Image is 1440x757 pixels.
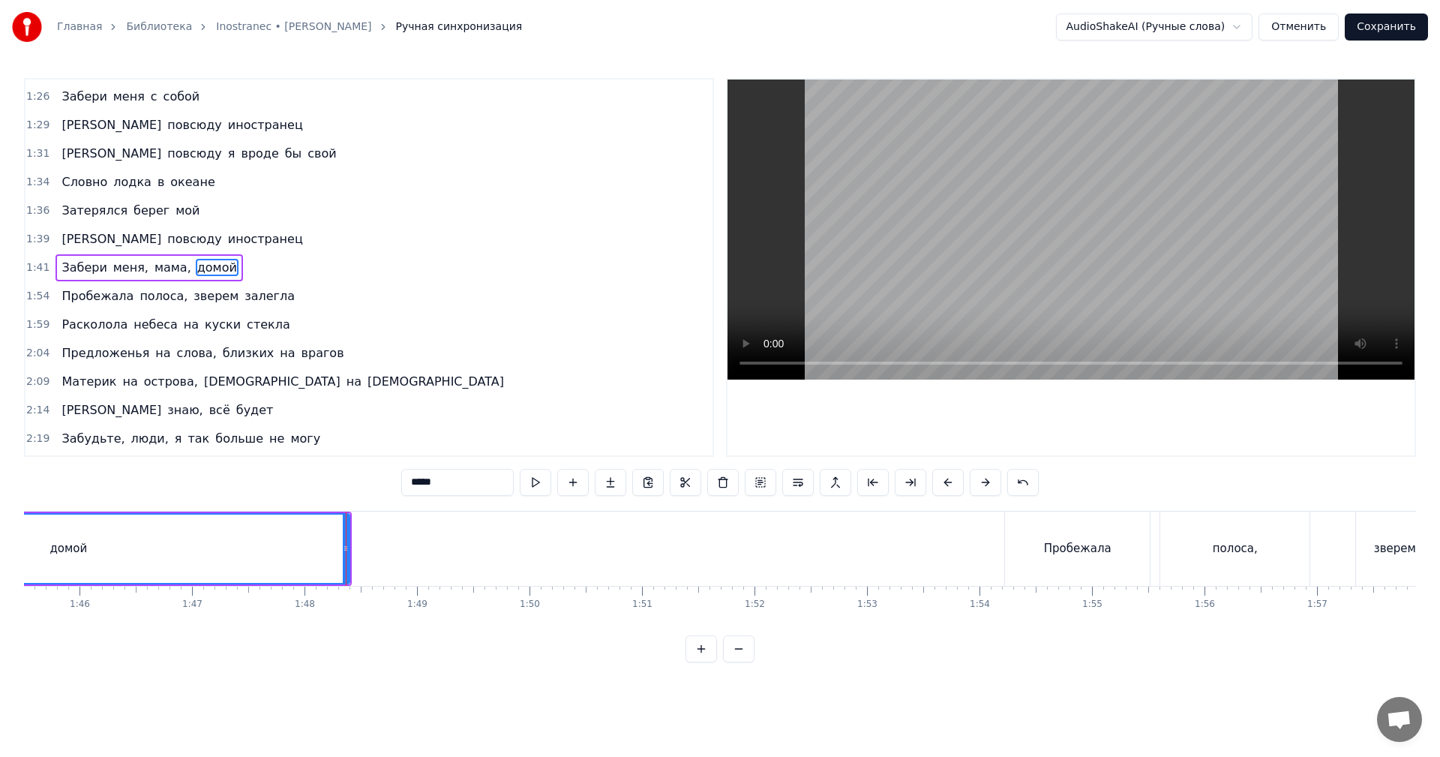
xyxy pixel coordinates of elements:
[60,173,109,191] span: Словно
[366,373,505,390] span: [DEMOGRAPHIC_DATA]
[226,116,304,134] span: иностранец
[221,344,276,362] span: близких
[1195,599,1215,611] div: 1:56
[60,430,126,447] span: Забудьте,
[520,599,540,611] div: 1:50
[26,431,49,446] span: 2:19
[12,12,42,42] img: youka
[226,230,304,248] span: иностранец
[1213,540,1258,557] div: полоса,
[60,259,108,276] span: Забери
[235,401,275,419] span: будет
[60,88,108,105] span: Забери
[1082,599,1102,611] div: 1:55
[156,173,166,191] span: в
[208,401,232,419] span: всё
[745,599,765,611] div: 1:52
[407,599,427,611] div: 1:49
[396,20,523,35] span: Ручная синхронизация
[174,202,201,219] span: мой
[1307,599,1327,611] div: 1:57
[26,118,49,133] span: 1:29
[173,430,184,447] span: я
[26,289,49,304] span: 1:54
[60,316,129,333] span: Расколола
[138,287,189,305] span: полоса,
[57,20,522,35] nav: breadcrumb
[245,316,292,333] span: стекла
[60,401,163,419] span: [PERSON_NAME]
[202,373,342,390] span: [DEMOGRAPHIC_DATA]
[26,146,49,161] span: 1:31
[169,173,216,191] span: океане
[166,401,204,419] span: знаю,
[632,599,652,611] div: 1:51
[26,89,49,104] span: 1:26
[60,373,118,390] span: Материк
[214,430,265,447] span: больше
[26,346,49,361] span: 2:04
[226,145,237,162] span: я
[239,145,280,162] span: вроде
[295,599,315,611] div: 1:48
[142,373,199,390] span: острова,
[300,344,346,362] span: врагов
[289,430,322,447] span: могу
[49,540,87,557] div: домой
[60,287,135,305] span: Пробежала
[70,599,90,611] div: 1:46
[149,88,159,105] span: с
[154,344,172,362] span: на
[243,287,296,305] span: залегла
[182,599,202,611] div: 1:47
[26,317,49,332] span: 1:59
[192,287,240,305] span: зверем
[112,173,153,191] span: лодка
[112,88,146,105] span: меня
[26,203,49,218] span: 1:36
[162,88,202,105] span: собой
[970,599,990,611] div: 1:54
[166,116,223,134] span: повсюду
[26,175,49,190] span: 1:34
[182,316,200,333] span: на
[306,145,337,162] span: свой
[130,430,170,447] span: люди,
[60,145,163,162] span: [PERSON_NAME]
[175,344,218,362] span: слова,
[186,430,211,447] span: так
[283,145,304,162] span: бы
[203,316,242,333] span: куски
[166,145,223,162] span: повсюду
[60,230,163,248] span: [PERSON_NAME]
[60,344,151,362] span: Предложенья
[26,232,49,247] span: 1:39
[26,374,49,389] span: 2:09
[278,344,296,362] span: на
[216,20,371,35] a: Inostranec • [PERSON_NAME]
[1374,540,1416,557] div: зверем
[153,259,193,276] span: мама,
[1258,14,1339,41] button: Отменить
[1377,697,1422,742] div: Открытый чат
[112,259,150,276] span: меня,
[196,259,238,276] span: домой
[60,202,129,219] span: Затерялся
[1044,540,1111,557] div: Пробежала
[121,373,139,390] span: на
[60,116,163,134] span: [PERSON_NAME]
[57,20,102,35] a: Главная
[857,599,877,611] div: 1:53
[126,20,192,35] a: Библиотека
[268,430,286,447] span: не
[345,373,363,390] span: на
[1345,14,1428,41] button: Сохранить
[26,403,49,418] span: 2:14
[132,202,171,219] span: берег
[132,316,179,333] span: небеса
[26,260,49,275] span: 1:41
[166,230,223,248] span: повсюду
